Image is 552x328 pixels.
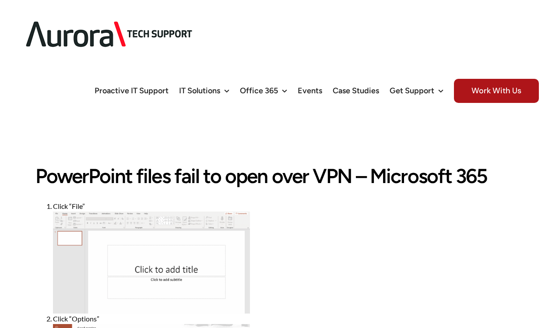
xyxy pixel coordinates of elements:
a: Get Support [390,69,443,113]
span: Case Studies [333,87,379,95]
img: PowerPoint files fail to open over VPN - Microsoft 365 1 [53,212,250,314]
span: Office 365 [240,87,278,95]
h1: PowerPoint files fail to open over VPN – Microsoft 365 [35,165,517,188]
img: Aurora Tech Support Logo [13,7,206,62]
li: Click “File” [53,201,517,314]
a: IT Solutions [179,69,229,113]
span: Work With Us [454,79,539,103]
a: Events [298,69,322,113]
a: Proactive IT Support [95,69,169,113]
a: Work With Us [454,69,539,113]
span: IT Solutions [179,87,220,95]
a: Office 365 [240,69,287,113]
span: Proactive IT Support [95,87,169,95]
span: Events [298,87,322,95]
span: Get Support [390,87,434,95]
nav: Main Menu [95,69,539,113]
a: Case Studies [333,69,379,113]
